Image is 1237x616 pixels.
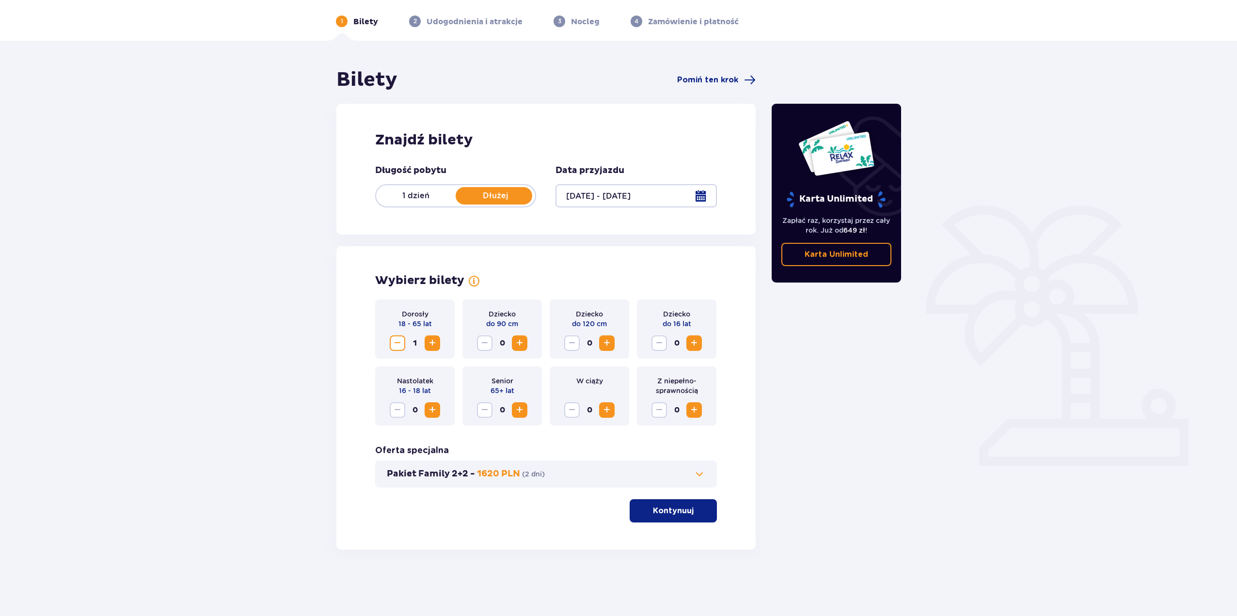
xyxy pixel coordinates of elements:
button: Increase [686,402,702,418]
button: Increase [512,335,527,351]
p: W ciąży [576,376,603,386]
button: Decrease [477,335,492,351]
p: ( 2 dni ) [522,469,545,479]
p: Dziecko [489,309,516,319]
p: 2 [413,17,417,26]
p: 65+ lat [491,386,514,395]
p: Karta Unlimited [805,249,868,260]
p: Z niepełno­sprawnością [645,376,709,395]
button: Increase [512,402,527,418]
p: Wybierz bilety [375,273,464,288]
button: Decrease [651,335,667,351]
p: do 90 cm [486,319,518,329]
span: Pomiń ten krok [677,75,738,85]
p: 4 [634,17,638,26]
p: 1 dzień [376,190,456,201]
button: Increase [425,402,440,418]
button: Increase [599,402,615,418]
span: 1 [407,335,423,351]
p: Kontynuuj [653,505,694,516]
a: Karta Unlimited [781,243,892,266]
p: 16 - 18 lat [399,386,431,395]
span: 0 [494,335,510,351]
p: 18 - 65 lat [398,319,432,329]
p: 1 [341,17,343,26]
span: 0 [407,402,423,418]
p: Data przyjazdu [555,165,624,176]
p: Zapłać raz, korzystaj przez cały rok. Już od ! [781,216,892,235]
p: Długość pobytu [375,165,446,176]
button: Decrease [564,335,580,351]
button: Kontynuuj [630,499,717,522]
button: Increase [686,335,702,351]
p: Dziecko [663,309,690,319]
button: Increase [425,335,440,351]
button: Decrease [477,402,492,418]
span: 0 [582,402,597,418]
button: Increase [599,335,615,351]
p: Dorosły [402,309,428,319]
button: Pakiet Family 2+2 -1620 PLN(2 dni) [387,468,705,480]
button: Decrease [390,335,405,351]
p: Udogodnienia i atrakcje [427,16,523,27]
p: Nastolatek [397,376,433,386]
span: 649 zł [843,226,865,234]
button: Decrease [564,402,580,418]
p: Dziecko [576,309,603,319]
p: Bilety [353,16,378,27]
button: Decrease [390,402,405,418]
p: 3 [558,17,561,26]
p: Karta Unlimited [786,191,887,208]
a: Pomiń ten krok [677,74,756,86]
p: 1620 PLN [477,468,520,480]
span: 0 [669,335,684,351]
p: Nocleg [571,16,600,27]
p: Zamówienie i płatność [648,16,739,27]
p: Senior [492,376,513,386]
span: 0 [582,335,597,351]
h2: Znajdź bilety [375,131,717,149]
p: Dłużej [456,190,535,201]
button: Decrease [651,402,667,418]
h1: Bilety [336,68,397,92]
p: do 120 cm [572,319,607,329]
p: Oferta specjalna [375,445,449,457]
span: 0 [669,402,684,418]
p: Pakiet Family 2+2 - [387,468,475,480]
p: do 16 lat [663,319,691,329]
span: 0 [494,402,510,418]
